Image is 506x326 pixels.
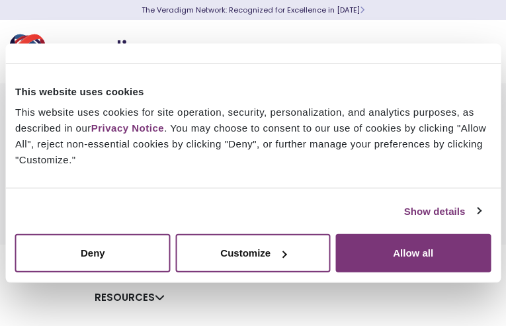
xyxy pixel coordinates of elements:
a: Show details [404,203,481,219]
div: This website uses cookies for site operation, security, personalization, and analytics purposes, ... [15,104,491,168]
a: The Veradigm Network: Recognized for Excellence in [DATE]Learn More [142,5,364,15]
button: Toggle Navigation Menu [466,34,486,69]
img: Veradigm logo [10,30,169,73]
button: Deny [15,234,171,272]
button: Customize [175,234,331,272]
a: Resources [95,290,165,304]
a: Privacy Notice [91,122,164,134]
button: Allow all [335,234,491,272]
span: Learn More [360,5,364,15]
div: This website uses cookies [15,83,491,99]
